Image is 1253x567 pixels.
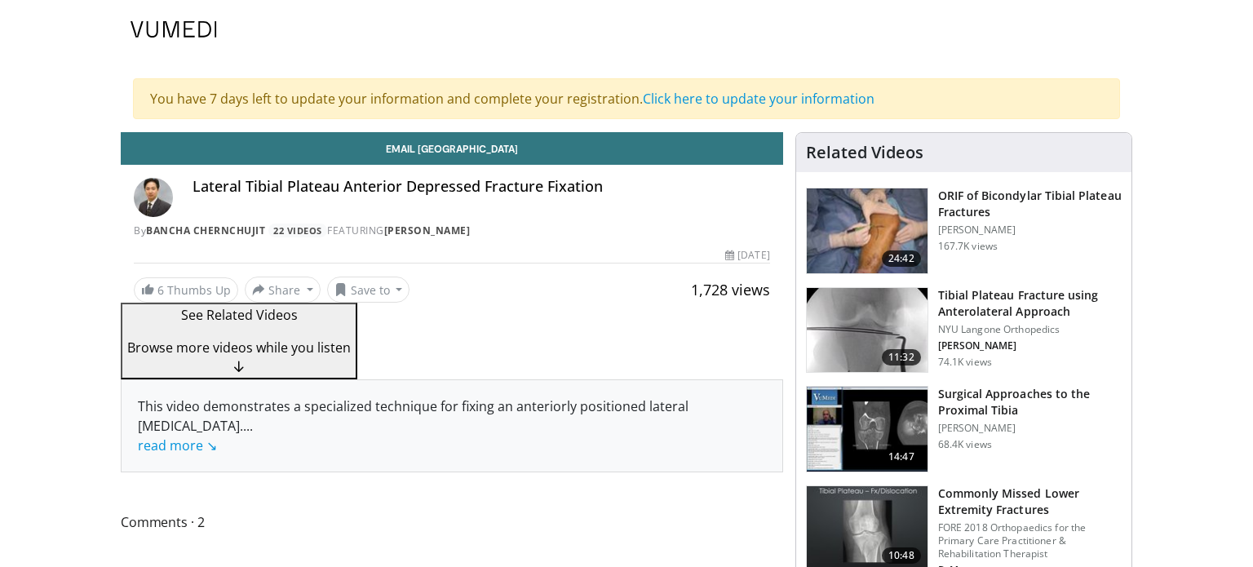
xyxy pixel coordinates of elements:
[806,287,1122,374] a: 11:32 Tibial Plateau Fracture using Anterolateral Approach NYU Langone Orthopedics [PERSON_NAME] ...
[134,277,238,303] a: 6 Thumbs Up
[127,305,351,325] p: See Related Videos
[268,224,328,237] a: 22 Videos
[882,547,921,564] span: 10:48
[938,386,1122,419] h3: Surgical Approaches to the Proximal Tibia
[807,188,928,273] img: Levy_Tib_Plat_100000366_3.jpg.150x105_q85_crop-smart_upscale.jpg
[327,277,410,303] button: Save to
[807,288,928,373] img: 9nZFQMepuQiumqNn4xMDoxOjBzMTt2bJ.150x105_q85_crop-smart_upscale.jpg
[882,250,921,267] span: 24:42
[806,386,1122,472] a: 14:47 Surgical Approaches to the Proximal Tibia [PERSON_NAME] 68.4K views
[131,21,217,38] img: VuMedi Logo
[938,438,992,451] p: 68.4K views
[807,387,928,472] img: DA_UIUPltOAJ8wcH4xMDoxOjB1O8AjAz.150x105_q85_crop-smart_upscale.jpg
[938,240,998,253] p: 167.7K views
[138,396,766,455] div: This video demonstrates a specialized technique for fixing an anteriorly positioned lateral [MEDI...
[882,349,921,365] span: 11:32
[938,485,1122,518] h3: Commonly Missed Lower Extremity Fractures
[938,356,992,369] p: 74.1K views
[138,436,217,454] a: read more ↘
[133,78,1120,119] div: You have 7 days left to update your information and complete your registration.
[127,339,351,357] span: Browse more videos while you listen
[725,248,769,263] div: [DATE]
[938,521,1122,560] p: FORE 2018 Orthopaedics for the Primary Care Practitioner & Rehabilitation Therapist
[691,280,770,299] span: 1,728 views
[938,339,1122,352] p: Kenneth A Egol
[938,323,1122,336] p: NYU Langone Orthopedics
[121,512,783,533] span: Comments 2
[134,178,173,217] img: Avatar
[193,178,770,196] h4: Lateral Tibial Plateau Anterior Depressed Fracture Fixation
[806,188,1122,274] a: 24:42 ORIF of Bicondylar Tibial Plateau Fractures [PERSON_NAME] 167.7K views
[146,224,265,237] a: Bancha Chernchujit
[121,132,783,165] a: Email [GEOGRAPHIC_DATA]
[938,188,1122,220] h3: ORIF of Bicondylar Tibial Plateau Fractures
[134,224,770,238] div: By FEATURING
[643,90,874,108] a: Click here to update your information
[384,224,471,237] a: [PERSON_NAME]
[245,277,321,303] button: Share
[806,143,923,162] h4: Related Videos
[882,449,921,465] span: 14:47
[938,422,1122,435] p: [PERSON_NAME]
[157,282,164,298] span: 6
[938,224,1122,237] p: [PERSON_NAME]
[938,287,1122,320] h3: Tibial Plateau Fracture using Anterolateral Approach
[121,303,357,379] button: See Related Videos Browse more videos while you listen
